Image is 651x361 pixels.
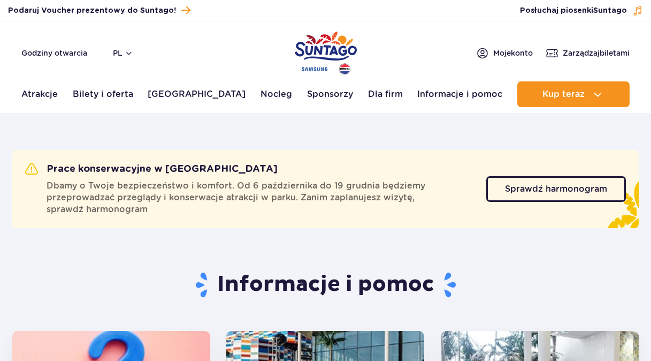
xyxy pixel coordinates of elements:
[593,7,627,14] span: Suntago
[520,5,627,16] span: Posłuchaj piosenki
[486,176,626,202] a: Sprawdź harmonogram
[295,27,357,76] a: Park of Poland
[542,89,585,99] span: Kup teraz
[12,271,639,299] h1: Informacje i pomoc
[73,81,133,107] a: Bilety i oferta
[520,5,643,16] button: Posłuchaj piosenkiSuntago
[517,81,630,107] button: Kup teraz
[505,185,607,193] span: Sprawdź harmonogram
[307,81,353,107] a: Sponsorzy
[25,163,278,176] h2: Prace konserwacyjne w [GEOGRAPHIC_DATA]
[21,81,58,107] a: Atrakcje
[47,180,473,215] span: Dbamy o Twoje bezpieczeństwo i komfort. Od 6 października do 19 grudnia będziemy przeprowadzać pr...
[8,5,176,16] span: Podaruj Voucher prezentowy do Suntago!
[417,81,502,107] a: Informacje i pomoc
[261,81,292,107] a: Nocleg
[493,48,533,58] span: Moje konto
[8,3,190,18] a: Podaruj Voucher prezentowy do Suntago!
[546,47,630,59] a: Zarządzajbiletami
[148,81,246,107] a: [GEOGRAPHIC_DATA]
[476,47,533,59] a: Mojekonto
[113,48,133,58] button: pl
[563,48,630,58] span: Zarządzaj biletami
[21,48,87,58] a: Godziny otwarcia
[368,81,403,107] a: Dla firm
